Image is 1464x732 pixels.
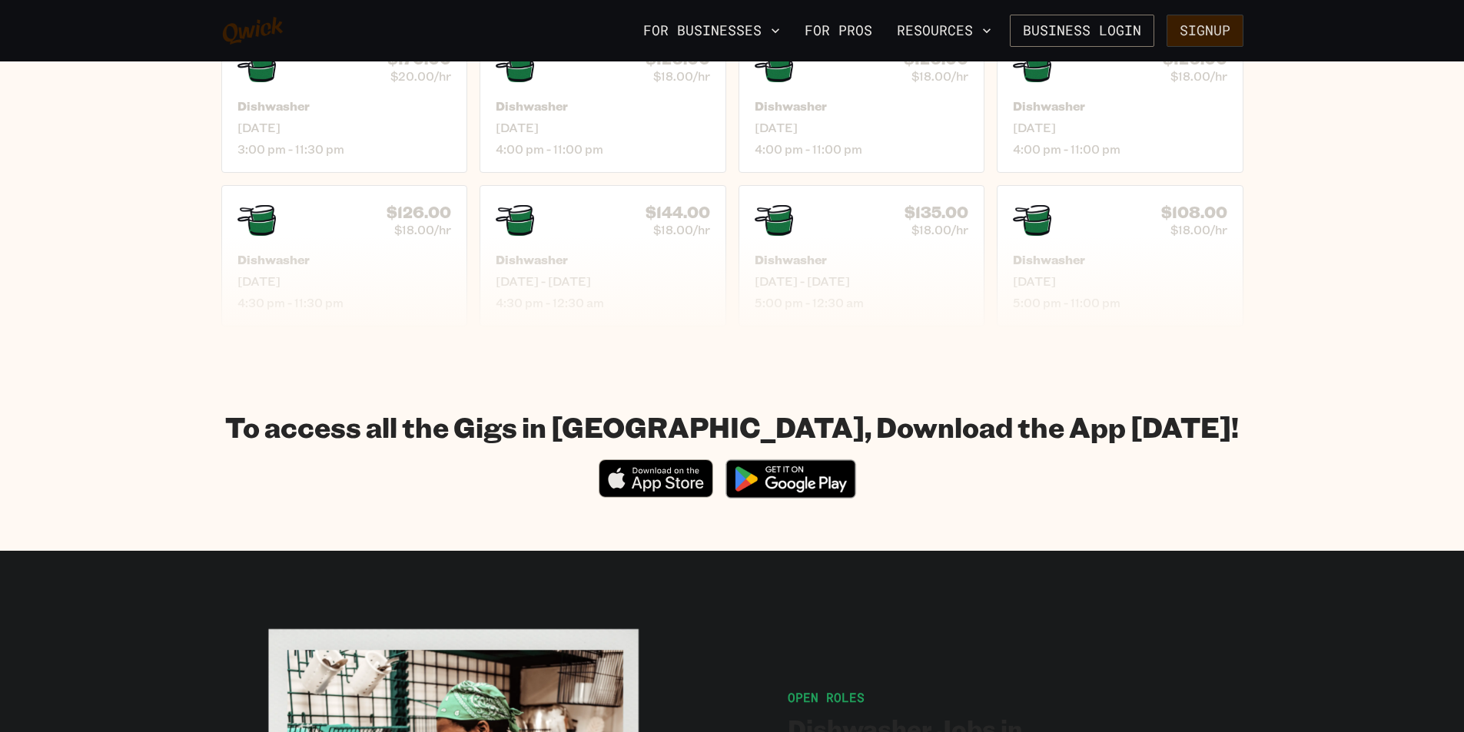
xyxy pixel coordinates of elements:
[480,185,726,326] a: $144.00$18.00/hrDishwasher[DATE] - [DATE]4:30 pm - 12:30 am
[646,203,710,222] h4: $144.00
[755,98,969,114] h5: Dishwasher
[221,31,468,173] a: $170.00$20.00/hrDishwasher[DATE]3:00 pm - 11:30 pm
[1170,222,1227,237] span: $18.00/hr
[237,295,452,310] span: 4:30 pm - 11:30 pm
[788,689,865,705] span: Open Roles
[237,120,452,135] span: [DATE]
[755,141,969,157] span: 4:00 pm - 11:00 pm
[755,252,969,267] h5: Dishwasher
[390,68,451,84] span: $20.00/hr
[997,185,1243,326] a: $108.00$18.00/hrDishwasher[DATE]5:00 pm - 11:00 pm
[221,185,468,326] a: $126.00$18.00/hrDishwasher[DATE]4:30 pm - 11:30 pm
[394,222,451,237] span: $18.00/hr
[755,273,969,289] span: [DATE] - [DATE]
[911,222,968,237] span: $18.00/hr
[1161,203,1227,222] h4: $108.00
[496,295,710,310] span: 4:30 pm - 12:30 am
[905,203,968,222] h4: $135.00
[496,273,710,289] span: [DATE] - [DATE]
[1013,273,1227,289] span: [DATE]
[637,18,786,44] button: For Businesses
[1013,252,1227,267] h5: Dishwasher
[1013,141,1227,157] span: 4:00 pm - 11:00 pm
[911,68,968,84] span: $18.00/hr
[891,18,998,44] button: Resources
[496,141,710,157] span: 4:00 pm - 11:00 pm
[653,68,710,84] span: $18.00/hr
[496,120,710,135] span: [DATE]
[237,141,452,157] span: 3:00 pm - 11:30 pm
[1167,15,1243,47] button: Signup
[739,185,985,326] a: $135.00$18.00/hrDishwasher[DATE] - [DATE]5:00 pm - 12:30 am
[237,98,452,114] h5: Dishwasher
[997,31,1243,173] a: $126.00$18.00/hrDishwasher[DATE]4:00 pm - 11:00 pm
[480,31,726,173] a: $126.00$18.00/hrDishwasher[DATE]4:00 pm - 11:00 pm
[1013,120,1227,135] span: [DATE]
[387,203,451,222] h4: $126.00
[237,273,452,289] span: [DATE]
[1013,295,1227,310] span: 5:00 pm - 11:00 pm
[798,18,878,44] a: For Pros
[237,252,452,267] h5: Dishwasher
[496,98,710,114] h5: Dishwasher
[739,31,985,173] a: $126.00$18.00/hrDishwasher[DATE]4:00 pm - 11:00 pm
[1013,98,1227,114] h5: Dishwasher
[599,485,714,501] a: Download on the App Store
[496,252,710,267] h5: Dishwasher
[1010,15,1154,47] a: Business Login
[225,409,1239,444] h1: To access all the Gigs in [GEOGRAPHIC_DATA], Download the App [DATE]!
[755,120,969,135] span: [DATE]
[1170,68,1227,84] span: $18.00/hr
[755,295,969,310] span: 5:00 pm - 12:30 am
[653,222,710,237] span: $18.00/hr
[716,450,865,508] img: Get it on Google Play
